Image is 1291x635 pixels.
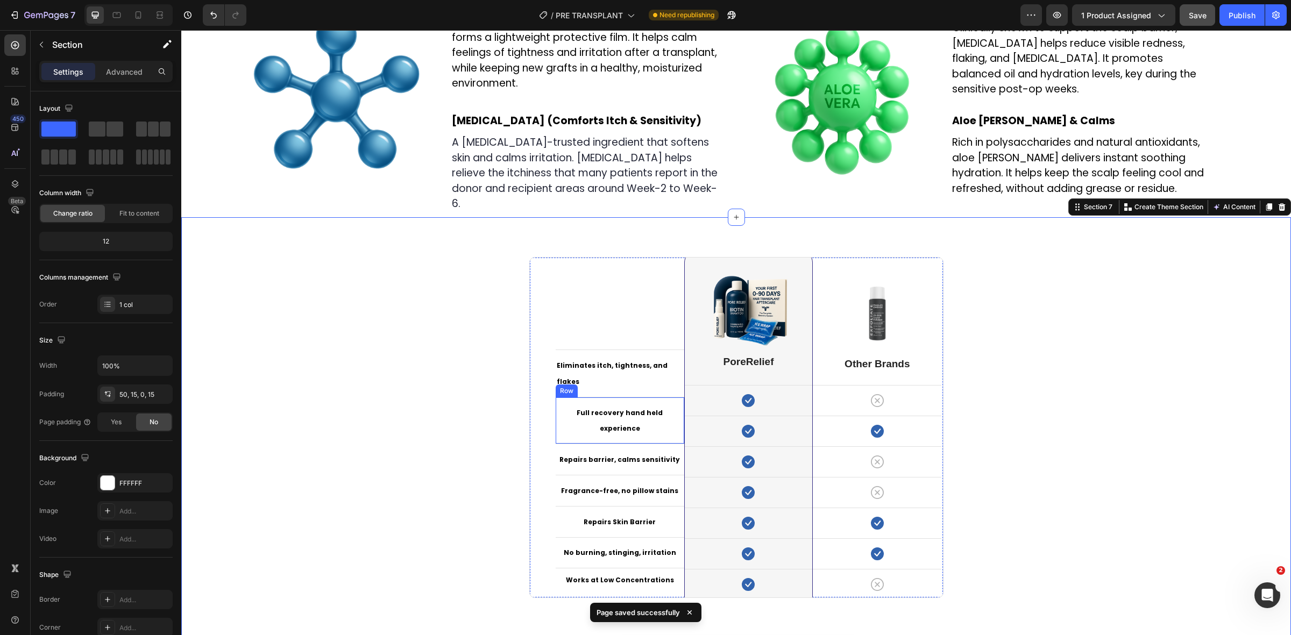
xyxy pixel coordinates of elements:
[39,389,64,399] div: Padding
[39,478,56,488] div: Color
[119,209,159,218] span: Fit to content
[271,105,540,182] p: A [MEDICAL_DATA]-trusted ingredient that softens skin and calms irritation. [MEDICAL_DATA] helps ...
[900,172,933,182] div: Section 7
[1180,4,1215,26] button: Save
[1276,566,1285,575] span: 2
[119,595,170,605] div: Add...
[382,518,495,527] strong: No burning, stinging, irritation
[1229,10,1255,21] div: Publish
[39,299,57,309] div: Order
[39,102,75,116] div: Layout
[380,456,497,465] strong: Fragrance-free, no pillow stains
[664,240,728,326] img: gempages_562441836359058443-684c7086-141b-43f7-99e4-7ce33fd27021.png
[39,534,56,544] div: Video
[39,417,91,427] div: Page padding
[378,425,499,434] strong: Repairs barrier, calms sensitivity
[527,238,607,319] img: gempages_562441836359058443-5ea1e87c-2921-4cb0-858f-7d2245a8f8be.png
[402,487,474,496] strong: Repairs Skin Barrier
[8,197,26,205] div: Beta
[551,10,554,21] span: /
[181,30,1291,635] iframe: To enrich screen reader interactions, please activate Accessibility in Grammarly extension settings
[1254,582,1280,608] iframe: Intercom live chat
[53,209,93,218] span: Change ratio
[39,506,58,516] div: Image
[39,361,57,370] div: Width
[39,451,91,466] div: Background
[111,417,122,427] span: Yes
[659,10,714,20] span: Need republishing
[119,534,170,544] div: Add...
[503,324,631,340] h2: PoreRelief
[4,4,80,26] button: 7
[39,186,96,201] div: Column width
[203,4,246,26] div: Undo/Redo
[633,327,759,341] p: Other Brands
[70,9,75,22] p: 7
[1081,10,1151,21] span: 1 product assigned
[771,105,1023,166] span: Rich in polysaccharides and natural antioxidants, aloe [PERSON_NAME] delivers instant soothing hy...
[597,607,680,618] p: Page saved successfully
[1072,4,1175,26] button: 1 product assigned
[395,378,481,403] strong: Full recovery hand held experience
[98,356,172,375] input: Auto
[53,66,83,77] p: Settings
[385,545,493,554] strong: Works at Low Concentrations
[39,595,60,604] div: Border
[1029,170,1076,183] button: AI Content
[953,172,1022,182] p: Create Theme Section
[39,623,61,632] div: Corner
[150,417,158,427] span: No
[119,300,170,310] div: 1 col
[10,115,26,123] div: 450
[1189,11,1207,20] span: Save
[39,270,123,285] div: Columns management
[41,234,171,249] div: 12
[119,479,170,488] div: FFFFFF
[377,356,394,366] div: Row
[52,38,140,51] p: Section
[1219,4,1265,26] button: Publish
[556,10,623,21] span: PRE TRANSPLANT
[119,390,170,399] div: 50, 15, 0, 15
[271,83,520,98] strong: [MEDICAL_DATA] (Comforts Itch & Sensitivity)
[106,66,143,77] p: Advanced
[39,333,68,348] div: Size
[39,568,74,582] div: Shape
[771,83,934,98] strong: Aloe [PERSON_NAME] & Calms
[119,506,170,516] div: Add...
[119,623,170,633] div: Add...
[375,331,486,356] strong: Eliminates itch, tightness, and flakes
